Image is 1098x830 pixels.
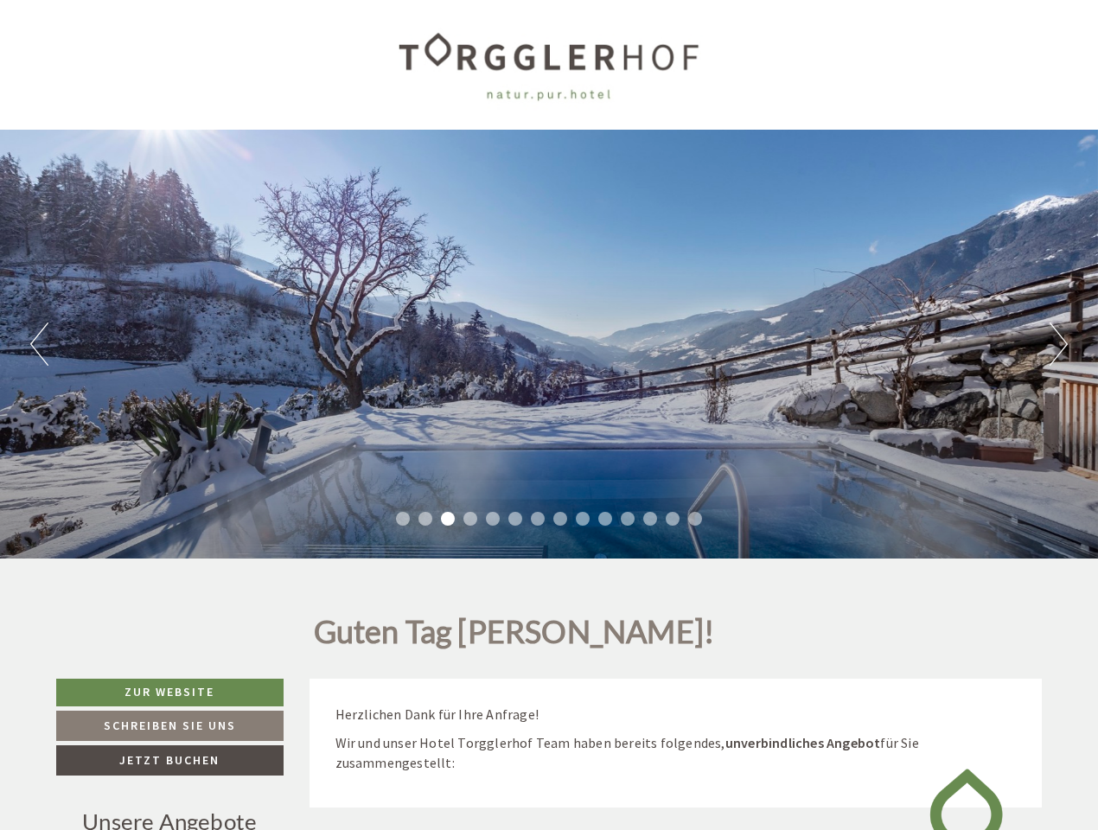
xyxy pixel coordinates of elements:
div: Sonntag [300,14,381,43]
button: Next [1050,322,1068,366]
a: Jetzt buchen [56,745,284,776]
div: [GEOGRAPHIC_DATA] [27,51,274,65]
p: Wir und unser Hotel Torgglerhof Team haben bereits folgendes, für Sie zusammengestellt: [335,733,1017,773]
small: 22:27 [27,85,274,97]
button: Previous [30,322,48,366]
a: Schreiben Sie uns [56,711,284,741]
strong: unverbindliches Angebot [725,734,881,751]
button: Senden [578,456,681,486]
h1: Guten Tag [PERSON_NAME]! [314,615,715,658]
p: Herzlichen Dank für Ihre Anfrage! [335,705,1017,725]
a: Zur Website [56,679,284,706]
div: Guten Tag, wie können wir Ihnen helfen? [14,48,283,100]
